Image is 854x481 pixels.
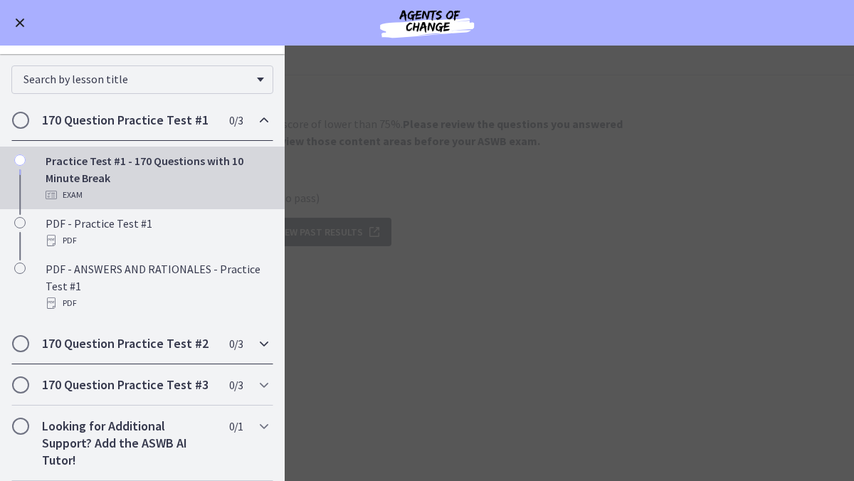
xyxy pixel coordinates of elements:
[11,65,273,94] div: Search by lesson title
[23,72,250,86] span: Search by lesson title
[229,376,243,393] span: 0 / 3
[42,335,216,352] h2: 170 Question Practice Test #2
[46,260,268,312] div: PDF - ANSWERS AND RATIONALES - Practice Test #1
[229,335,243,352] span: 0 / 3
[42,112,216,129] h2: 170 Question Practice Test #1
[342,6,512,40] img: Agents of Change
[46,295,268,312] div: PDF
[46,152,268,203] div: Practice Test #1 - 170 Questions with 10 Minute Break
[11,14,28,31] button: Enable menu
[46,232,268,249] div: PDF
[229,418,243,435] span: 0 / 1
[42,418,216,469] h2: Looking for Additional Support? Add the ASWB AI Tutor!
[46,186,268,203] div: Exam
[42,376,216,393] h2: 170 Question Practice Test #3
[229,112,243,129] span: 0 / 3
[46,215,268,249] div: PDF - Practice Test #1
